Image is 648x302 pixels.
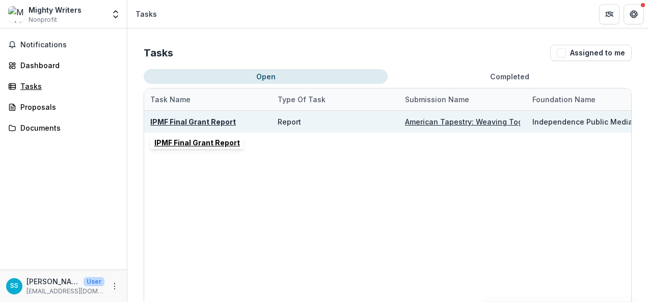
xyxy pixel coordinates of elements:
[144,47,173,59] h2: Tasks
[624,4,644,24] button: Get Help
[532,116,647,127] div: Independence Public Media Foundation
[144,69,388,84] button: Open
[405,117,634,126] a: American Tapestry: Weaving Together Past, Present, and Future
[8,6,24,22] img: Mighty Writers
[399,88,526,110] div: Submission Name
[26,287,104,296] p: [EMAIL_ADDRESS][DOMAIN_NAME]
[20,102,115,112] div: Proposals
[599,4,619,24] button: Partners
[109,4,123,24] button: Open entity switcher
[29,5,82,15] div: Mighty Writers
[4,119,123,136] a: Documents
[4,57,123,74] a: Dashboard
[4,99,123,115] a: Proposals
[20,41,119,49] span: Notifications
[144,88,272,110] div: Task Name
[150,117,236,126] a: IPMF Final Grant Report
[136,9,157,19] div: Tasks
[84,277,104,286] p: User
[10,283,18,289] div: Sukripa Shah
[144,94,197,105] div: Task Name
[4,37,123,53] button: Notifications
[278,116,301,127] div: Report
[550,45,632,61] button: Assigned to me
[131,7,161,21] nav: breadcrumb
[526,94,602,105] div: Foundation Name
[272,94,332,105] div: Type of Task
[4,78,123,95] a: Tasks
[272,88,399,110] div: Type of Task
[20,123,115,133] div: Documents
[109,280,121,292] button: More
[20,81,115,92] div: Tasks
[26,276,79,287] p: [PERSON_NAME]
[20,60,115,71] div: Dashboard
[399,94,475,105] div: Submission Name
[388,69,632,84] button: Completed
[29,15,57,24] span: Nonprofit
